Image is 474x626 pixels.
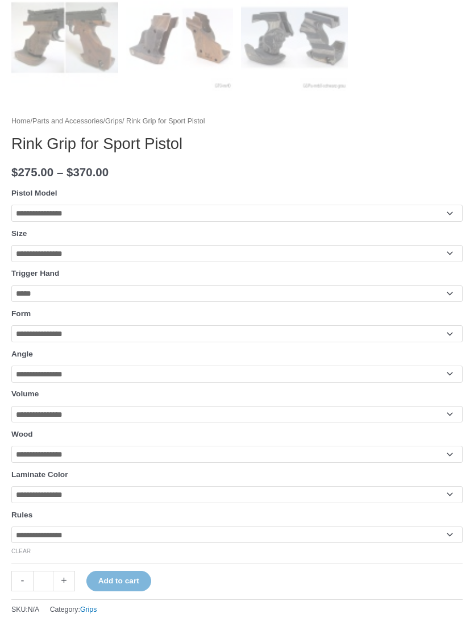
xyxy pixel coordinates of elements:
bdi: 275.00 [11,165,53,179]
label: Laminate Color [11,470,68,479]
a: Grips [80,606,97,613]
label: Wood [11,430,33,438]
a: Grips [105,117,122,125]
a: Home [11,117,31,125]
label: Volume [11,389,39,398]
label: Angle [11,350,33,358]
span: Category: [50,603,97,616]
a: + [53,571,75,591]
input: Product quantity [33,571,53,591]
label: Rules [11,511,32,519]
span: $ [66,165,73,179]
span: SKU: [11,603,39,616]
label: Pistol Model [11,189,57,197]
label: Trigger Hand [11,269,59,277]
a: - [11,571,33,591]
a: Clear options [11,548,31,554]
span: N/A [28,606,40,613]
bdi: 370.00 [66,165,109,179]
button: Add to cart [86,571,151,591]
nav: Breadcrumb [11,115,463,128]
label: Size [11,229,27,238]
label: Form [11,309,31,318]
h1: Rink Grip for Sport Pistol [11,135,463,154]
a: Parts and Accessories [32,117,103,125]
span: $ [11,165,18,179]
span: – [57,165,63,179]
